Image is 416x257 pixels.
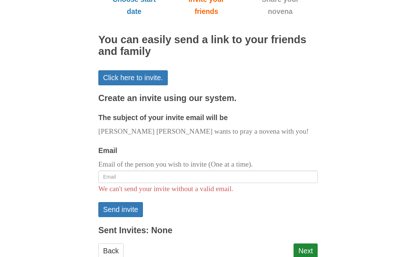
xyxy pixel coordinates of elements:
label: Email [98,145,117,157]
button: Send invite [98,202,143,217]
input: Email [98,171,318,183]
label: The subject of your invite email will be [98,112,228,124]
h3: Create an invite using our system. [98,94,318,103]
p: Email of the person you wish to invite (One at a time). [98,159,318,171]
p: [PERSON_NAME] [PERSON_NAME] wants to pray a novena with you! [98,126,318,138]
h2: You can easily send a link to your friends and family [98,34,318,57]
a: Click here to invite. [98,70,168,85]
h3: Sent Invites: None [98,226,318,235]
span: We can't send your invite without a valid email. [98,185,233,193]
